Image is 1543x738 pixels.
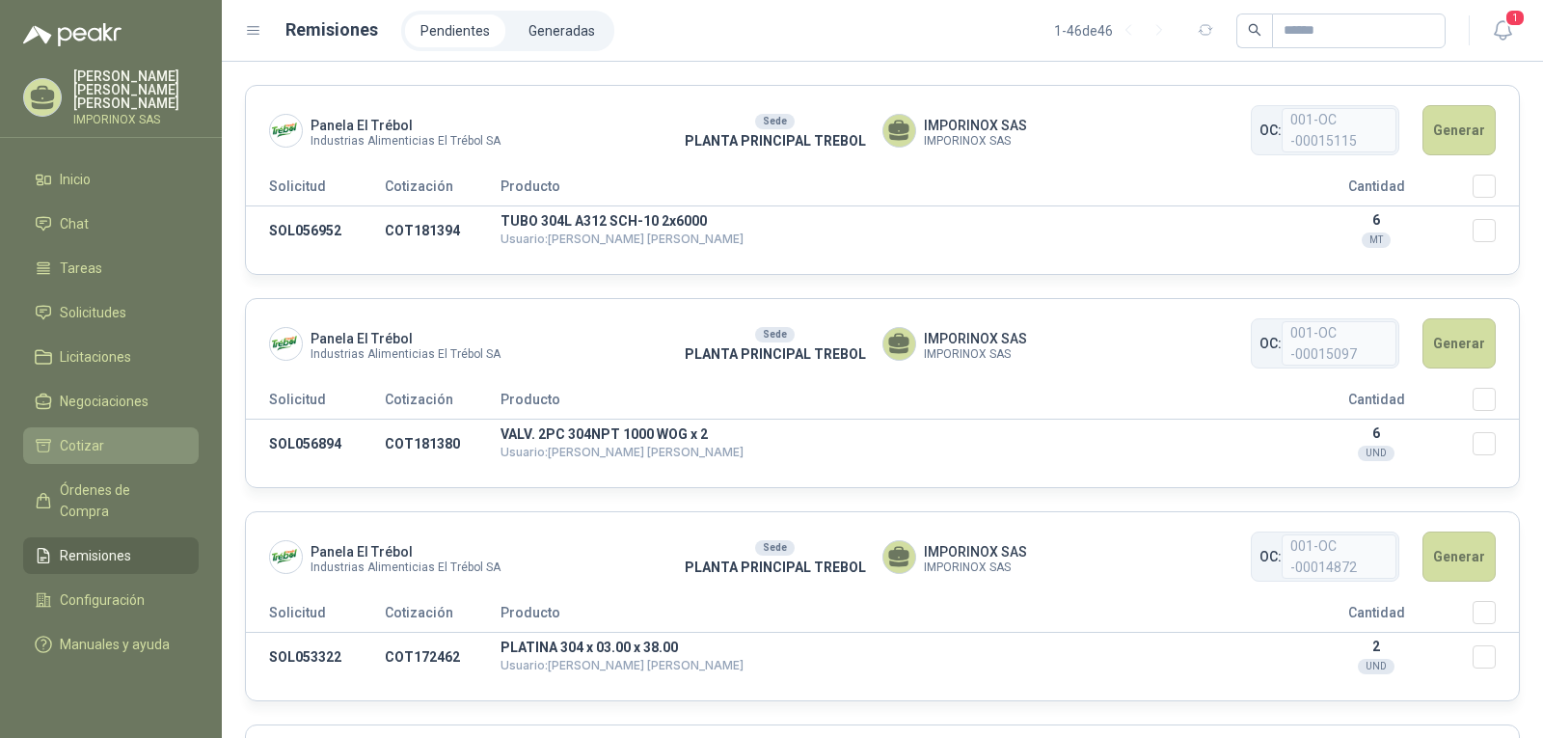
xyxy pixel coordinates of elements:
[501,175,1280,206] th: Producto
[1248,23,1261,37] span: search
[270,541,302,573] img: Company Logo
[501,214,1280,228] p: TUBO 304L A312 SCH-10 2x6000
[1282,321,1396,366] span: 001-OC -00015097
[1280,388,1473,420] th: Cantidad
[755,114,795,129] div: Sede
[1259,120,1282,141] span: OC:
[60,479,180,522] span: Órdenes de Compra
[73,69,199,110] p: [PERSON_NAME] [PERSON_NAME] [PERSON_NAME]
[1473,388,1519,420] th: Seleccionar/deseleccionar
[246,206,385,256] td: SOL056952
[311,349,501,360] span: Industrias Alimenticias El Trébol SA
[23,23,122,46] img: Logo peakr
[924,541,1027,562] span: IMPORINOX SAS
[60,435,104,456] span: Cotizar
[60,169,91,190] span: Inicio
[385,388,501,420] th: Cotización
[1259,333,1282,354] span: OC:
[924,328,1027,349] span: IMPORINOX SAS
[1280,175,1473,206] th: Cantidad
[755,540,795,556] div: Sede
[73,114,199,125] p: IMPORINOX SAS
[1358,446,1394,461] div: UND
[1280,601,1473,633] th: Cantidad
[1473,420,1519,469] td: Seleccionar/deseleccionar
[23,537,199,574] a: Remisiones
[311,562,501,573] span: Industrias Alimenticias El Trébol SA
[23,294,199,331] a: Solicitudes
[385,420,501,469] td: COT181380
[23,250,199,287] a: Tareas
[385,175,501,206] th: Cotización
[1282,108,1396,152] span: 001-OC -00015115
[1280,212,1473,228] p: 6
[1259,546,1282,567] span: OC:
[23,427,199,464] a: Cotizar
[501,427,1280,441] p: VALV. 2PC 304NPT 1000 WOG x 2
[1504,9,1526,27] span: 1
[311,115,501,136] span: Panela El Trébol
[1362,232,1391,248] div: MT
[270,328,302,360] img: Company Logo
[60,213,89,234] span: Chat
[311,541,501,562] span: Panela El Trébol
[513,14,610,47] a: Generadas
[501,641,1280,654] p: PLATINA 304 x 03.00 x 38.00
[667,557,882,578] p: PLANTA PRINCIPAL TREBOL
[23,161,199,198] a: Inicio
[1358,659,1394,674] div: UND
[23,626,199,663] a: Manuales y ayuda
[1473,175,1519,206] th: Seleccionar/deseleccionar
[311,328,501,349] span: Panela El Trébol
[246,175,385,206] th: Solicitud
[405,14,505,47] a: Pendientes
[23,472,199,530] a: Órdenes de Compra
[246,420,385,469] td: SOL056894
[1054,15,1175,46] div: 1 - 46 de 46
[246,601,385,633] th: Solicitud
[60,391,149,412] span: Negociaciones
[924,115,1027,136] span: IMPORINOX SAS
[501,658,744,672] span: Usuario: [PERSON_NAME] [PERSON_NAME]
[1473,206,1519,256] td: Seleccionar/deseleccionar
[501,232,744,246] span: Usuario: [PERSON_NAME] [PERSON_NAME]
[285,16,378,43] h1: Remisiones
[501,388,1280,420] th: Producto
[924,562,1027,573] span: IMPORINOX SAS
[246,633,385,682] td: SOL053322
[60,589,145,611] span: Configuración
[60,545,131,566] span: Remisiones
[270,115,302,147] img: Company Logo
[1280,425,1473,441] p: 6
[385,206,501,256] td: COT181394
[385,633,501,682] td: COT172462
[1485,14,1520,48] button: 1
[667,343,882,365] p: PLANTA PRINCIPAL TREBOL
[23,582,199,618] a: Configuración
[23,205,199,242] a: Chat
[23,339,199,375] a: Licitaciones
[1422,532,1496,582] button: Generar
[60,258,102,279] span: Tareas
[385,601,501,633] th: Cotización
[60,302,126,323] span: Solicitudes
[60,634,170,655] span: Manuales y ayuda
[60,346,131,368] span: Licitaciones
[311,136,501,147] span: Industrias Alimenticias El Trébol SA
[246,388,385,420] th: Solicitud
[755,327,795,342] div: Sede
[924,349,1027,360] span: IMPORINOX SAS
[1280,639,1473,654] p: 2
[501,445,744,459] span: Usuario: [PERSON_NAME] [PERSON_NAME]
[1422,105,1496,155] button: Generar
[23,383,199,420] a: Negociaciones
[667,130,882,151] p: PLANTA PRINCIPAL TREBOL
[1422,318,1496,369] button: Generar
[924,136,1027,147] span: IMPORINOX SAS
[1473,633,1519,682] td: Seleccionar/deseleccionar
[1282,534,1396,579] span: 001-OC -00014872
[1473,601,1519,633] th: Seleccionar/deseleccionar
[501,601,1280,633] th: Producto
